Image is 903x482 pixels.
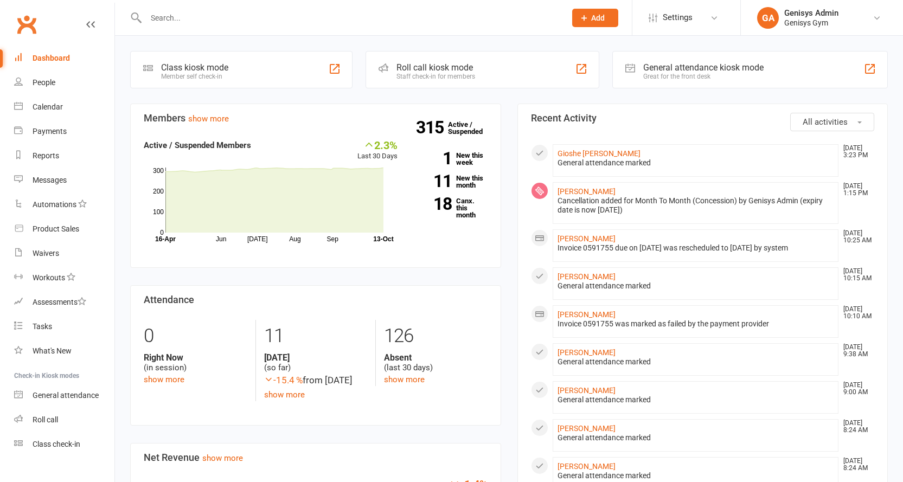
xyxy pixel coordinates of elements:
[144,352,247,363] strong: Right Now
[144,375,184,384] a: show more
[14,119,114,144] a: Payments
[558,158,834,168] div: General attendance marked
[803,117,848,127] span: All activities
[14,192,114,217] a: Automations
[558,433,834,442] div: General attendance marked
[33,391,99,400] div: General attendance
[790,113,874,131] button: All activities
[357,139,398,151] div: 2.3%
[396,62,475,73] div: Roll call kiosk mode
[558,319,834,329] div: Invoice 0591755 was marked as failed by the payment provider
[558,471,834,480] div: General attendance marked
[144,452,488,463] h3: Net Revenue
[572,9,618,27] button: Add
[414,197,488,218] a: 18Canx. this month
[357,139,398,162] div: Last 30 Days
[757,7,779,29] div: GA
[784,18,838,28] div: Genisys Gym
[384,352,487,373] div: (last 30 days)
[202,453,243,463] a: show more
[558,281,834,291] div: General attendance marked
[144,352,247,373] div: (in session)
[838,183,874,197] time: [DATE] 1:15 PM
[144,294,488,305] h3: Attendance
[14,266,114,290] a: Workouts
[558,310,616,319] a: [PERSON_NAME]
[33,127,67,136] div: Payments
[558,243,834,253] div: Invoice 0591755 due on [DATE] was rescheduled to [DATE] by system
[591,14,605,22] span: Add
[784,8,838,18] div: Genisys Admin
[558,357,834,367] div: General attendance marked
[161,62,228,73] div: Class kiosk mode
[838,230,874,244] time: [DATE] 10:25 AM
[33,224,79,233] div: Product Sales
[14,70,114,95] a: People
[558,395,834,404] div: General attendance marked
[838,458,874,472] time: [DATE] 8:24 AM
[14,144,114,168] a: Reports
[33,322,52,331] div: Tasks
[33,54,70,62] div: Dashboard
[14,383,114,408] a: General attendance kiosk mode
[384,352,487,363] strong: Absent
[643,73,764,80] div: Great for the front desk
[33,176,67,184] div: Messages
[264,375,303,385] span: -15.4 %
[14,241,114,266] a: Waivers
[14,314,114,339] a: Tasks
[33,273,65,282] div: Workouts
[33,440,80,448] div: Class check-in
[33,415,58,424] div: Roll call
[33,151,59,160] div: Reports
[558,424,616,433] a: [PERSON_NAME]
[188,114,229,124] a: show more
[558,187,616,196] a: [PERSON_NAME]
[643,62,764,73] div: General attendance kiosk mode
[838,145,874,159] time: [DATE] 3:23 PM
[33,102,63,111] div: Calendar
[14,46,114,70] a: Dashboard
[531,113,875,124] h3: Recent Activity
[558,234,616,243] a: [PERSON_NAME]
[414,152,488,166] a: 1New this week
[14,95,114,119] a: Calendar
[663,5,693,30] span: Settings
[558,348,616,357] a: [PERSON_NAME]
[838,306,874,320] time: [DATE] 10:10 AM
[414,173,452,189] strong: 11
[161,73,228,80] div: Member self check-in
[448,113,496,143] a: 315Active / Suspended
[33,78,55,87] div: People
[558,462,616,471] a: [PERSON_NAME]
[14,168,114,192] a: Messages
[838,420,874,434] time: [DATE] 8:24 AM
[14,339,114,363] a: What's New
[14,290,114,314] a: Assessments
[144,320,247,352] div: 0
[264,352,367,373] div: (so far)
[396,73,475,80] div: Staff check-in for members
[838,344,874,358] time: [DATE] 9:38 AM
[144,140,251,150] strong: Active / Suspended Members
[33,249,59,258] div: Waivers
[264,373,367,388] div: from [DATE]
[264,390,305,400] a: show more
[143,10,558,25] input: Search...
[13,11,40,38] a: Clubworx
[414,150,452,166] strong: 1
[838,268,874,282] time: [DATE] 10:15 AM
[14,432,114,457] a: Class kiosk mode
[14,408,114,432] a: Roll call
[264,352,367,363] strong: [DATE]
[416,119,448,136] strong: 315
[558,196,834,215] div: Cancellation added for Month To Month (Concession) by Genisys Admin (expiry date is now [DATE])
[264,320,367,352] div: 11
[33,298,86,306] div: Assessments
[384,375,425,384] a: show more
[384,320,487,352] div: 126
[414,175,488,189] a: 11New this month
[33,200,76,209] div: Automations
[558,149,641,158] a: Gioshe [PERSON_NAME]
[14,217,114,241] a: Product Sales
